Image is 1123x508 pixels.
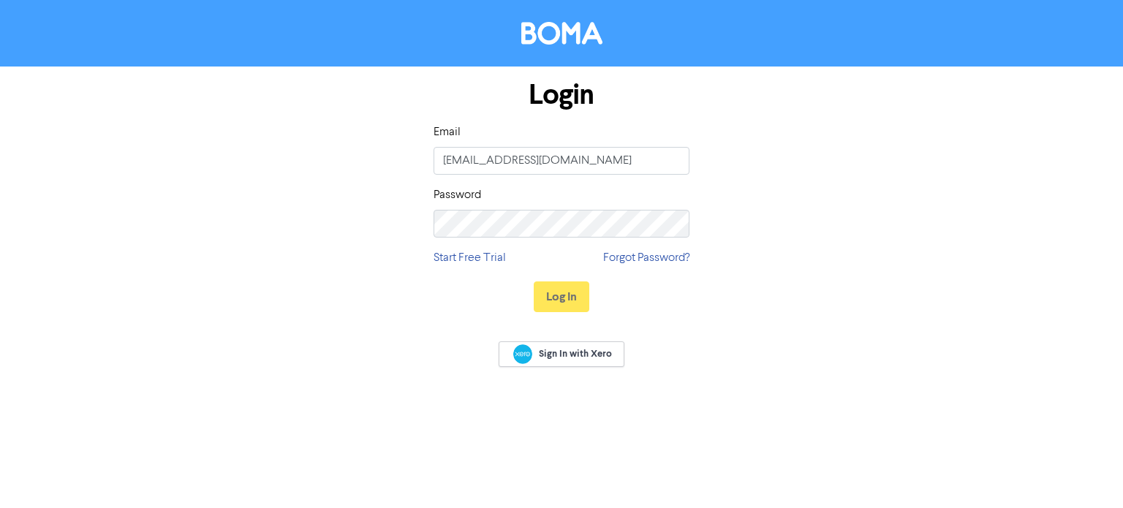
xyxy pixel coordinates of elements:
img: Xero logo [513,344,532,364]
a: Forgot Password? [603,249,689,267]
a: Start Free Trial [434,249,506,267]
img: BOMA Logo [521,22,602,45]
h1: Login [434,78,689,112]
label: Password [434,186,481,204]
span: Sign In with Xero [539,347,612,360]
label: Email [434,124,461,141]
a: Sign In with Xero [499,341,624,367]
button: Log In [534,281,589,312]
iframe: Chat Widget [940,350,1123,508]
